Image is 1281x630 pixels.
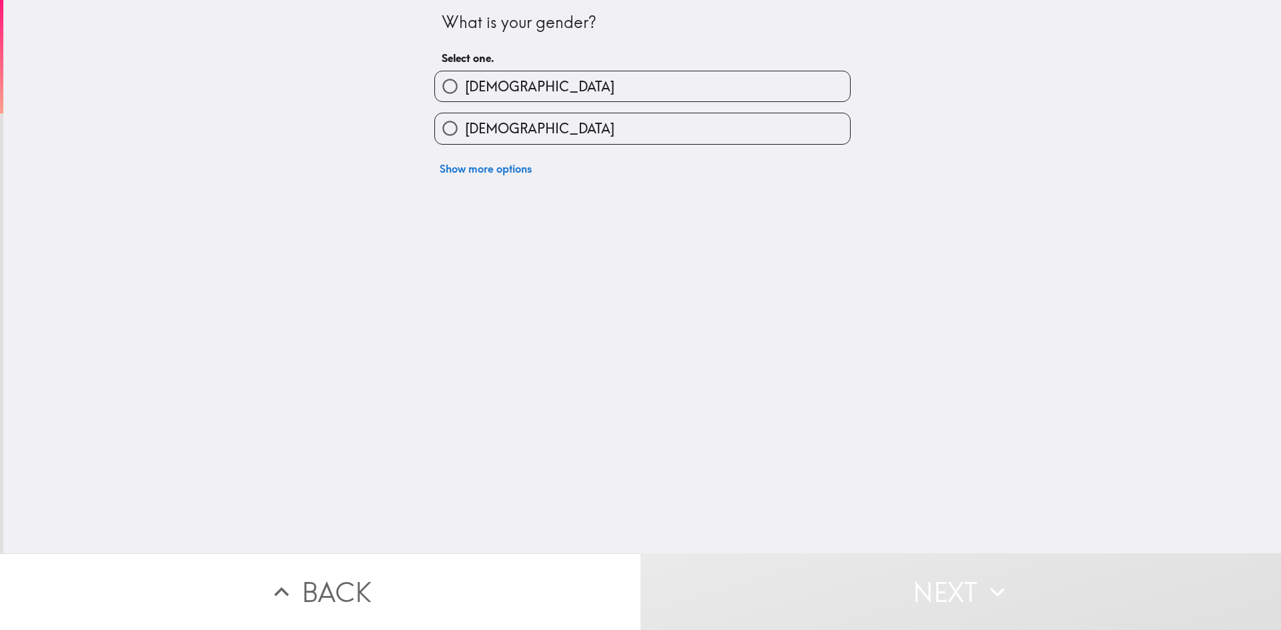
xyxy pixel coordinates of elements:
h6: Select one. [442,51,843,65]
span: [DEMOGRAPHIC_DATA] [465,119,614,138]
button: [DEMOGRAPHIC_DATA] [435,113,850,143]
button: Next [640,553,1281,630]
span: [DEMOGRAPHIC_DATA] [465,77,614,96]
button: Show more options [434,155,537,182]
button: [DEMOGRAPHIC_DATA] [435,71,850,101]
div: What is your gender? [442,11,843,34]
